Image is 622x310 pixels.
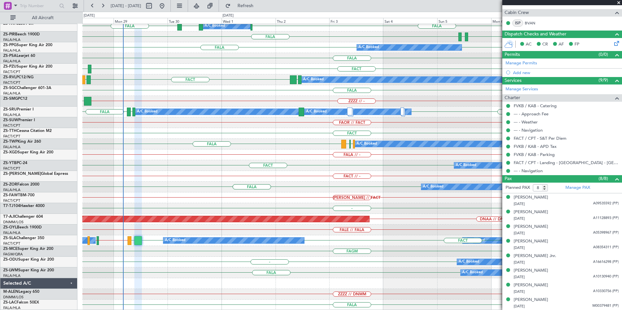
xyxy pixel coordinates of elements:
[165,236,185,245] div: A/C Booked
[3,215,43,219] a: T7-AJIChallenger 604
[3,108,17,111] span: ZS-SRU
[3,236,44,240] a: ZS-SLAChallenger 350
[593,215,619,221] span: A11128893 (PP)
[514,245,525,250] span: [DATE]
[505,51,520,58] span: Permits
[593,201,619,206] span: A09535592 (PP)
[3,247,18,251] span: ZS-MCE
[3,112,20,117] a: FALA/HLA
[3,268,18,272] span: ZS-LWM
[3,226,17,229] span: ZS-OYL
[514,216,525,221] span: [DATE]
[514,282,548,289] div: [PERSON_NAME]
[7,13,71,23] button: All Aircraft
[84,13,95,19] div: [DATE]
[3,59,20,64] a: FALA/HLA
[514,136,566,141] a: FACT / CPT - S&T Per Diem
[599,77,608,84] span: (9/9)
[3,215,15,219] span: T7-AJI
[464,236,485,245] div: A/C Booked
[3,193,18,197] span: ZS-FAW
[3,258,54,262] a: ZS-ODUSuper King Air 200
[593,230,619,236] span: A05398967 (PP)
[20,1,57,11] input: Trip Number
[3,91,20,96] a: FALA/HLA
[593,245,619,250] span: A08354311 (PP)
[514,238,548,245] div: [PERSON_NAME]
[3,43,17,47] span: ZS-PPG
[514,231,525,236] span: [DATE]
[3,290,19,294] span: M-ALEN
[3,150,53,154] a: ZS-XGDSuper King Air 200
[506,60,537,67] a: Manage Permits
[459,257,479,267] div: A/C Booked
[222,1,261,11] button: Refresh
[3,273,20,278] a: FALA/HLA
[514,144,557,149] a: FVKB / KAB - APD Tax
[3,290,39,294] a: M-ALENLegacy 650
[3,86,51,90] a: ZS-SGCChallenger 601-3A
[525,20,539,26] a: BVAN
[3,183,39,187] a: ZS-ZORFalcon 2000
[575,41,579,48] span: FP
[514,194,548,201] div: [PERSON_NAME]
[3,37,20,42] a: FALA/HLA
[205,21,225,31] div: A/C Booked
[462,268,483,278] div: A/C Booked
[3,118,18,122] span: ZS-SUW
[514,260,525,265] span: [DATE]
[3,161,17,165] span: ZS-YTB
[276,18,330,24] div: Thu 2
[357,139,377,149] div: A/C Booked
[3,150,18,154] span: ZS-XGD
[3,230,20,235] a: FALA/HLA
[514,275,525,279] span: [DATE]
[456,161,476,170] div: A/C Booked
[306,107,327,117] div: A/C Booked
[3,252,23,257] a: FAGM/QRA
[3,140,41,144] a: ZS-TWPKing Air 260
[3,301,17,304] span: ZS-LAC
[599,175,608,182] span: (8/8)
[513,70,619,75] div: Add new
[383,18,437,24] div: Sat 4
[506,185,530,191] label: Planned PAX
[3,187,20,192] a: FALA/HLA
[3,32,40,36] a: ZS-PIRBeech 1900D
[137,107,157,117] div: A/C Booked
[3,129,52,133] a: ZS-TTHCessna Citation M2
[3,247,53,251] a: ZS-MCESuper King Air 200
[593,274,619,279] span: A10130940 (PP)
[593,289,619,294] span: A10330756 (PP)
[514,224,548,230] div: [PERSON_NAME]
[514,103,557,109] a: FVKB / KAB - Catering
[542,41,548,48] span: CR
[3,236,16,240] span: ZS-SLA
[3,134,20,139] a: FACT/CPT
[593,259,619,265] span: A16616298 (PP)
[505,31,566,38] span: Dispatch Checks and Weather
[514,119,538,125] a: --- - Weather
[3,166,20,171] a: FACT/CPT
[592,303,619,309] span: M00379481 (PP)
[505,94,520,102] span: Charter
[3,43,52,47] a: ZS-PPGSuper King Air 200
[3,268,54,272] a: ZS-LWMSuper King Air 200
[3,118,35,122] a: ZS-SUWPremier I
[514,127,543,133] a: --- - Navigation
[3,54,35,58] a: ZS-PSALearjet 60
[505,9,529,17] span: Cabin Crew
[3,204,45,208] a: T7-TJ104Hawker 4000
[3,75,16,79] span: ZS-RVL
[514,297,548,303] div: [PERSON_NAME]
[3,258,18,262] span: ZS-ODU
[423,182,443,192] div: A/C Booked
[3,48,20,53] a: FALA/HLA
[559,41,564,48] span: AF
[514,304,525,309] span: [DATE]
[506,86,538,93] a: Manage Services
[114,18,168,24] div: Mon 29
[437,18,491,24] div: Sun 5
[111,3,141,9] span: [DATE] - [DATE]
[3,86,17,90] span: ZS-SGC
